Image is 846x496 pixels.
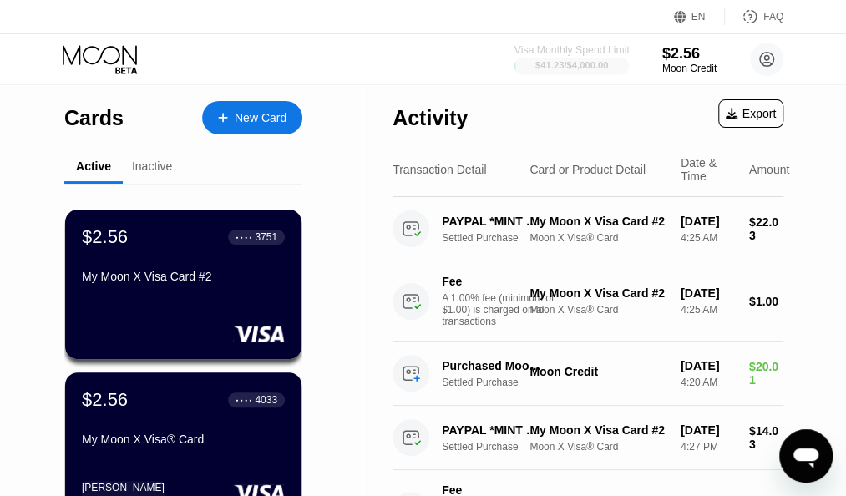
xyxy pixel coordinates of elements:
[529,441,667,453] div: Moon X Visa® Card
[393,406,783,470] div: PAYPAL *MINT MOBILE [GEOGRAPHIC_DATA] MXSettled PurchaseMy Moon X Visa Card #2Moon X Visa® Card[D...
[132,159,172,173] div: Inactive
[529,215,667,228] div: My Moon X Visa Card #2
[749,295,783,308] div: $1.00
[535,60,608,70] div: $41.23 / $4,000.00
[529,423,667,437] div: My Moon X Visa Card #2
[442,215,545,228] div: PAYPAL *MINT MOBILE [GEOGRAPHIC_DATA] MX
[662,45,717,74] div: $2.56Moon Credit
[82,226,128,248] div: $2.56
[442,377,553,388] div: Settled Purchase
[681,359,736,372] div: [DATE]
[82,433,285,446] div: My Moon X Visa® Card
[393,163,486,176] div: Transaction Detail
[681,286,736,300] div: [DATE]
[514,44,630,56] div: Visa Monthly Spend Limit
[529,365,667,378] div: Moon Credit
[662,45,717,63] div: $2.56
[393,342,783,406] div: Purchased Moon CreditSettled PurchaseMoon Credit[DATE]4:20 AM$20.01
[442,423,545,437] div: PAYPAL *MINT MOBILE [GEOGRAPHIC_DATA] MX
[749,360,783,387] div: $20.01
[235,111,286,125] div: New Card
[76,159,111,173] div: Active
[725,8,783,25] div: FAQ
[529,232,667,244] div: Moon X Visa® Card
[681,423,736,437] div: [DATE]
[202,101,302,134] div: New Card
[529,304,667,316] div: Moon X Visa® Card
[529,286,667,300] div: My Moon X Visa Card #2
[442,275,559,288] div: Fee
[442,232,553,244] div: Settled Purchase
[255,231,277,243] div: 3751
[749,163,789,176] div: Amount
[674,8,725,25] div: EN
[681,215,736,228] div: [DATE]
[749,215,783,242] div: $22.03
[82,389,128,411] div: $2.56
[82,270,285,283] div: My Moon X Visa Card #2
[236,235,252,240] div: ● ● ● ●
[726,107,776,120] div: Export
[442,441,553,453] div: Settled Purchase
[718,99,783,128] div: Export
[64,106,124,130] div: Cards
[681,156,736,183] div: Date & Time
[681,377,736,388] div: 4:20 AM
[442,359,545,372] div: Purchased Moon Credit
[393,106,468,130] div: Activity
[681,232,736,244] div: 4:25 AM
[681,441,736,453] div: 4:27 PM
[65,210,301,359] div: $2.56● ● ● ●3751My Moon X Visa Card #2
[779,429,833,483] iframe: Button to launch messaging window
[255,394,277,406] div: 4033
[515,44,628,74] div: Visa Monthly Spend Limit$41.23/$4,000.00
[442,292,567,327] div: A 1.00% fee (minimum of $1.00) is charged on all transactions
[393,197,783,261] div: PAYPAL *MINT MOBILE [GEOGRAPHIC_DATA] MXSettled PurchaseMy Moon X Visa Card #2Moon X Visa® Card[D...
[662,63,717,74] div: Moon Credit
[529,163,646,176] div: Card or Product Detail
[691,11,706,23] div: EN
[236,397,252,402] div: ● ● ● ●
[681,304,736,316] div: 4:25 AM
[393,261,783,342] div: FeeA 1.00% fee (minimum of $1.00) is charged on all transactionsMy Moon X Visa Card #2Moon X Visa...
[763,11,783,23] div: FAQ
[749,424,783,451] div: $14.03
